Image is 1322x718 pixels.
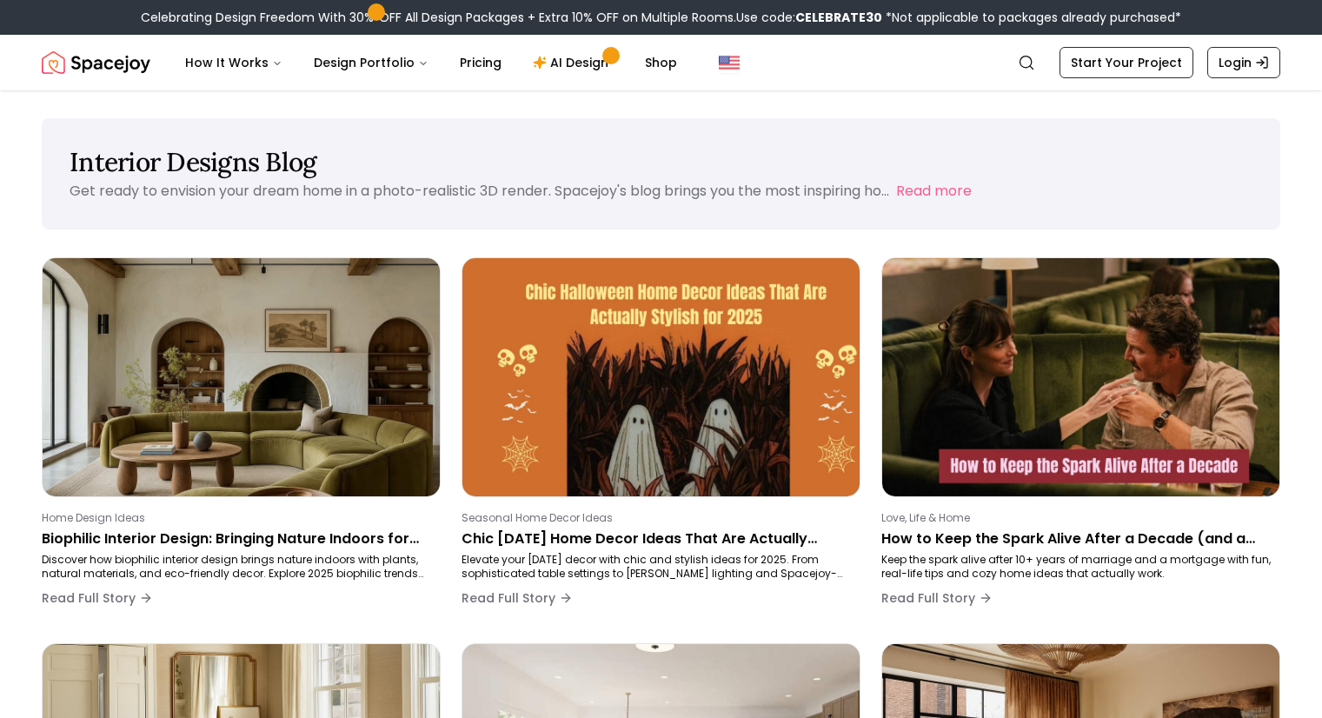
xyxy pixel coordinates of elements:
span: *Not applicable to packages already purchased* [882,9,1181,26]
img: United States [719,52,740,73]
button: Read Full Story [42,581,153,615]
img: Spacejoy Logo [42,45,150,80]
a: Pricing [446,45,515,80]
span: Use code: [736,9,882,26]
p: Chic [DATE] Home Decor Ideas That Are Actually Stylish for 2025 [462,529,854,549]
div: Celebrating Design Freedom With 30% OFF All Design Packages + Extra 10% OFF on Multiple Rooms. [141,9,1181,26]
h1: Interior Designs Blog [70,146,1252,177]
a: AI Design [519,45,628,80]
a: Chic Halloween Home Decor Ideas That Are Actually Stylish for 2025Seasonal Home Decor IdeasChic [... [462,257,860,622]
a: How to Keep the Spark Alive After a Decade (and a Mortgage)Love, Life & HomeHow to Keep the Spark... [881,257,1280,622]
p: Home Design Ideas [42,511,434,525]
nav: Global [42,35,1280,90]
p: Elevate your [DATE] decor with chic and stylish ideas for 2025. From sophisticated table settings... [462,553,854,581]
b: CELEBRATE30 [795,9,882,26]
img: Chic Halloween Home Decor Ideas That Are Actually Stylish for 2025 [462,258,860,496]
p: Seasonal Home Decor Ideas [462,511,854,525]
button: Read more [896,181,972,202]
p: Biophilic Interior Design: Bringing Nature Indoors for Modern Homes [42,529,434,549]
p: Keep the spark alive after 10+ years of marriage and a mortgage with fun, real-life tips and cozy... [881,553,1273,581]
a: Login [1207,47,1280,78]
a: Shop [631,45,691,80]
a: Spacejoy [42,45,150,80]
p: Get ready to envision your dream home in a photo-realistic 3D render. Spacejoy's blog brings you ... [70,181,889,201]
p: How to Keep the Spark Alive After a Decade (and a Mortgage) [881,529,1273,549]
button: How It Works [171,45,296,80]
a: Start Your Project [1060,47,1193,78]
p: Love, Life & Home [881,511,1273,525]
button: Read Full Story [462,581,573,615]
img: Biophilic Interior Design: Bringing Nature Indoors for Modern Homes [43,258,440,496]
button: Read Full Story [881,581,993,615]
img: How to Keep the Spark Alive After a Decade (and a Mortgage) [882,258,1279,496]
p: Discover how biophilic interior design brings nature indoors with plants, natural materials, and ... [42,553,434,581]
a: Biophilic Interior Design: Bringing Nature Indoors for Modern HomesHome Design IdeasBiophilic Int... [42,257,441,622]
button: Design Portfolio [300,45,442,80]
nav: Main [171,45,691,80]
